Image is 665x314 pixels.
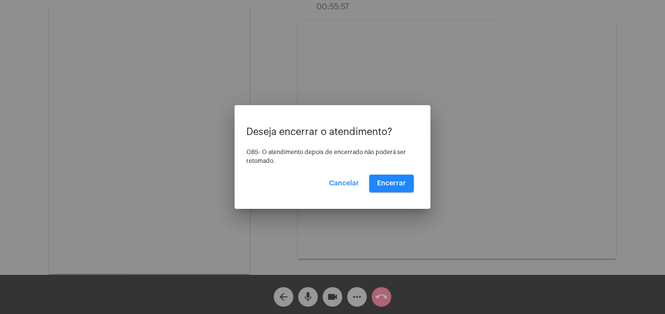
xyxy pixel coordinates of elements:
[246,127,419,137] p: Deseja encerrar o atendimento?
[369,175,414,192] button: Encerrar
[329,180,359,187] span: Cancelar
[246,149,406,164] span: OBS: O atendimento depois de encerrado não poderá ser retomado.
[377,180,406,187] span: Encerrar
[321,175,367,192] button: Cancelar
